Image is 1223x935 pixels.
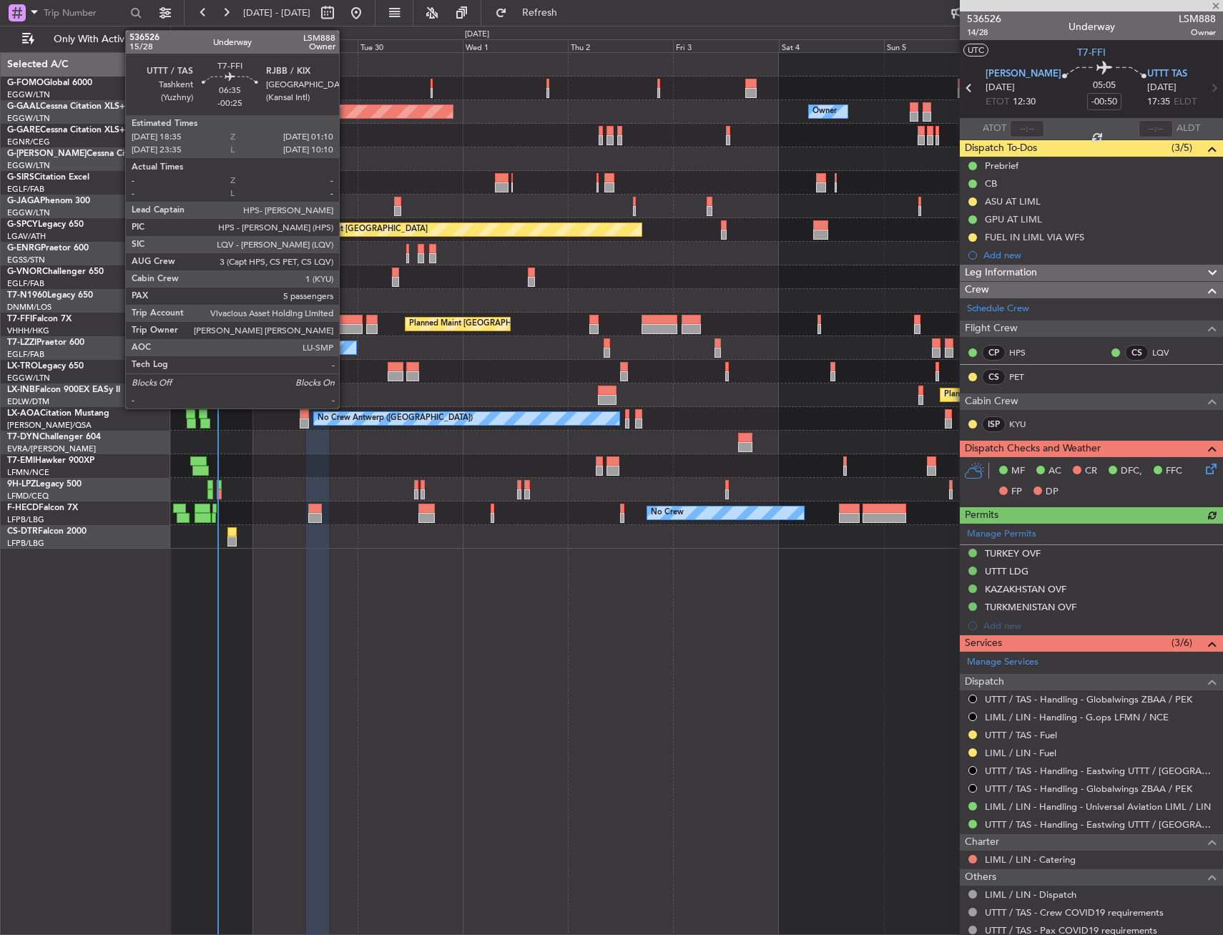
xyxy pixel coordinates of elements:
a: PET [1009,371,1041,383]
span: [DATE] [986,81,1015,95]
div: Thu 2 [568,39,673,52]
div: Wed 1 [463,39,568,52]
a: KYU [1009,418,1041,431]
div: Planned Maint [GEOGRAPHIC_DATA] ([GEOGRAPHIC_DATA]) [944,384,1169,406]
span: 14/28 [967,26,1001,39]
a: UTTT / TAS - Crew COVID19 requirements [985,906,1164,919]
span: Others [965,869,996,886]
a: UTTT / TAS - Handling - Eastwing UTTT / [GEOGRAPHIC_DATA] [985,765,1216,777]
div: Underway [1069,19,1115,34]
span: Only With Activity [37,34,151,44]
span: G-GARE [7,126,40,134]
span: Dispatch To-Dos [965,140,1037,157]
div: Owner [812,101,837,122]
a: UTTT / TAS - Fuel [985,729,1057,741]
div: Planned Maint [GEOGRAPHIC_DATA] [291,219,428,240]
div: ASU AT LIML [985,195,1041,207]
div: Mon 29 [252,39,358,52]
span: ATOT [983,122,1006,136]
a: G-FOMOGlobal 6000 [7,79,92,87]
div: No Crew Antwerp ([GEOGRAPHIC_DATA]) [318,408,473,429]
div: CS [982,369,1006,385]
a: UTTT / TAS - Handling - Globalwings ZBAA / PEK [985,783,1192,795]
span: CR [1085,464,1097,479]
span: Dispatch Checks and Weather [965,441,1101,457]
a: G-ENRGPraetor 600 [7,244,89,253]
a: VHHH/HKG [7,325,49,336]
a: T7-EMIHawker 900XP [7,456,94,465]
span: G-ENRG [7,244,41,253]
span: ALDT [1177,122,1200,136]
div: GPU AT LIML [985,213,1042,225]
span: AC [1048,464,1061,479]
span: 536526 [967,11,1001,26]
span: G-GAAL [7,102,40,111]
span: FFC [1166,464,1182,479]
a: EGNR/CEG [7,137,50,147]
a: EGGW/LTN [7,373,50,383]
span: G-JAGA [7,197,40,205]
span: Crew [965,282,989,298]
div: Sun 28 [147,39,252,52]
div: Fri 3 [673,39,778,52]
a: EGGW/LTN [7,160,50,171]
a: G-GAALCessna Citation XLS+ [7,102,125,111]
div: Planned Maint [GEOGRAPHIC_DATA] ([GEOGRAPHIC_DATA]) [409,313,634,335]
span: Dispatch [965,674,1004,690]
a: LX-AOACitation Mustang [7,409,109,418]
a: G-JAGAPhenom 300 [7,197,90,205]
div: ISP [982,416,1006,432]
span: DP [1046,485,1059,499]
button: Only With Activity [16,28,155,51]
span: CS-DTR [7,527,38,536]
span: Refresh [510,8,570,18]
a: LIML / LIN - Handling - G.ops LFMN / NCE [985,711,1169,723]
a: Manage Services [967,655,1038,670]
span: UTTT TAS [1147,67,1187,82]
a: G-[PERSON_NAME]Cessna Citation XLS [7,150,166,158]
a: EGLF/FAB [7,349,44,360]
a: T7-LZZIPraetor 600 [7,338,84,347]
a: EGGW/LTN [7,113,50,124]
span: Flight Crew [965,320,1018,337]
div: [DATE] [465,29,489,41]
div: Tue 30 [358,39,463,52]
a: LIML / LIN - Catering [985,853,1076,866]
div: Prebrief [985,160,1018,172]
span: F-HECD [7,504,39,512]
span: (3/6) [1172,635,1192,650]
span: DFC, [1121,464,1142,479]
span: Charter [965,834,999,851]
span: LSM888 [1179,11,1216,26]
div: Planned Maint [GEOGRAPHIC_DATA] ([GEOGRAPHIC_DATA]) [209,172,434,193]
a: EGGW/LTN [7,207,50,218]
div: No Crew [651,502,684,524]
a: T7-N1960Legacy 650 [7,291,93,300]
div: Sun 5 [884,39,989,52]
div: FUEL IN LIML VIA WFS [985,231,1084,243]
div: CB [985,177,997,190]
span: T7-FFI [1077,45,1106,60]
a: [PERSON_NAME]/QSA [7,420,92,431]
span: (3/5) [1172,140,1192,155]
span: [PERSON_NAME] [986,67,1061,82]
a: EGSS/STN [7,255,45,265]
a: G-SIRSCitation Excel [7,173,89,182]
span: LX-AOA [7,409,40,418]
a: T7-DYNChallenger 604 [7,433,101,441]
span: Owner [1179,26,1216,39]
a: EGLF/FAB [7,184,44,195]
a: LX-INBFalcon 900EX EASy II [7,386,120,394]
span: [DATE] - [DATE] [243,6,310,19]
span: 12:30 [1013,95,1036,109]
a: LQV [1152,346,1184,359]
span: G-VNOR [7,268,42,276]
a: LFMD/CEQ [7,491,49,501]
span: LX-TRO [7,362,38,371]
a: LIML / LIN - Dispatch [985,889,1076,901]
a: DNMM/LOS [7,302,51,313]
span: 05:05 [1093,79,1116,93]
a: UTTT / TAS - Handling - Globalwings ZBAA / PEK [985,693,1192,705]
div: Add new [983,249,1216,261]
a: G-VNORChallenger 650 [7,268,104,276]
